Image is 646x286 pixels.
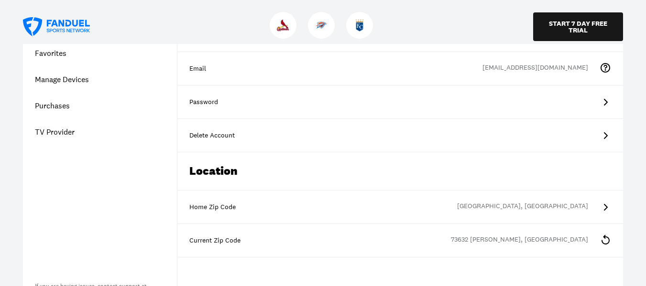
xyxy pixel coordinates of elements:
[189,131,611,140] div: Delete Account
[270,31,300,41] a: CardinalsCardinals
[189,202,611,212] div: Home Zip Code
[23,17,90,36] a: FanDuel Sports Network
[189,64,611,74] div: Email
[315,19,328,32] img: Thunder
[177,152,623,191] div: Location
[189,97,611,107] div: Password
[457,201,600,213] div: [GEOGRAPHIC_DATA], [GEOGRAPHIC_DATA]
[189,236,611,245] div: Current Zip Code
[482,63,600,74] div: [EMAIL_ADDRESS][DOMAIN_NAME]
[451,235,600,246] div: 73632 [PERSON_NAME], [GEOGRAPHIC_DATA]
[346,31,377,41] a: RoyalsRoyals
[23,66,177,93] a: Manage Devices
[23,119,177,145] a: TV Provider
[23,93,177,119] a: Purchases
[277,19,289,32] img: Cardinals
[533,12,623,41] button: START 7 DAY FREE TRIAL
[353,19,366,32] img: Royals
[308,31,339,41] a: ThunderThunder
[23,40,177,66] a: Favorites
